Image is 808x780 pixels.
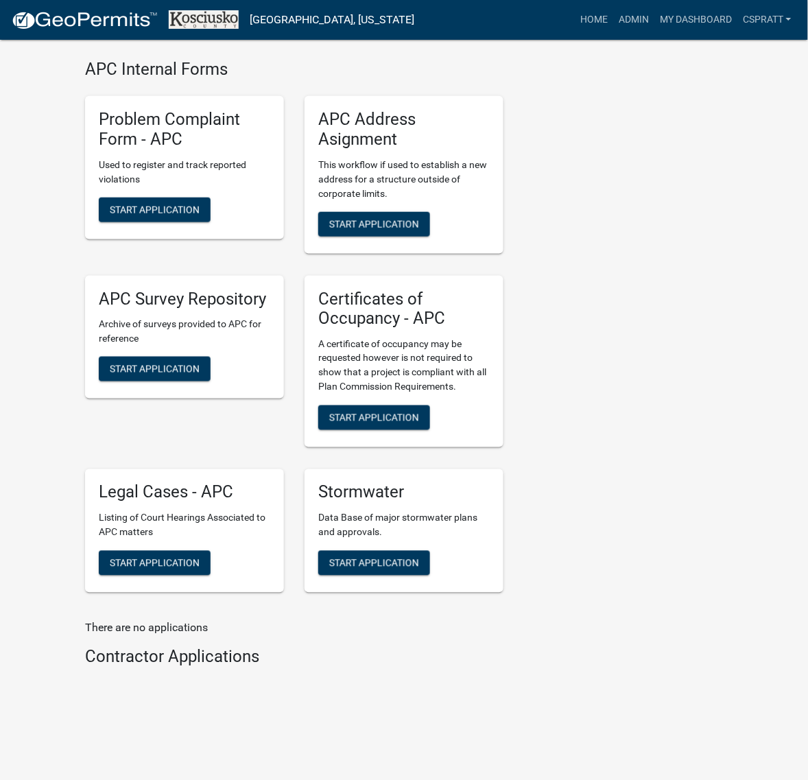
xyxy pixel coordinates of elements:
a: cspratt [737,7,797,33]
button: Start Application [318,551,430,576]
p: There are no applications [85,620,503,637]
p: Used to register and track reported violations [99,158,270,187]
h5: Stormwater [318,483,490,503]
p: This workflow if used to establish a new address for a structure outside of corporate limits. [318,158,490,201]
p: Listing of Court Hearings Associated to APC matters [99,511,270,540]
p: Data Base of major stormwater plans and approvals. [318,511,490,540]
h5: APC Survey Repository [99,289,270,309]
p: A certificate of occupancy may be requested however is not required to show that a project is com... [318,337,490,394]
button: Start Application [99,198,211,222]
button: Start Application [318,212,430,237]
wm-workflow-list-section: Contractor Applications [85,648,503,673]
span: Start Application [110,364,200,375]
a: Admin [613,7,654,33]
span: Start Application [110,204,200,215]
span: Start Application [110,557,200,568]
span: Start Application [329,557,419,568]
button: Start Application [318,405,430,430]
p: Archive of surveys provided to APC for reference [99,317,270,346]
h5: APC Address Asignment [318,110,490,150]
h4: Contractor Applications [85,648,503,667]
img: Kosciusko County, Indiana [169,10,239,29]
h4: APC Internal Forms [85,60,503,80]
button: Start Application [99,551,211,576]
h5: Problem Complaint Form - APC [99,110,270,150]
a: Home [575,7,613,33]
a: My Dashboard [654,7,737,33]
span: Start Application [329,412,419,423]
a: [GEOGRAPHIC_DATA], [US_STATE] [250,8,414,32]
button: Start Application [99,357,211,381]
span: Start Application [329,218,419,229]
h5: Certificates of Occupancy - APC [318,289,490,329]
h5: Legal Cases - APC [99,483,270,503]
